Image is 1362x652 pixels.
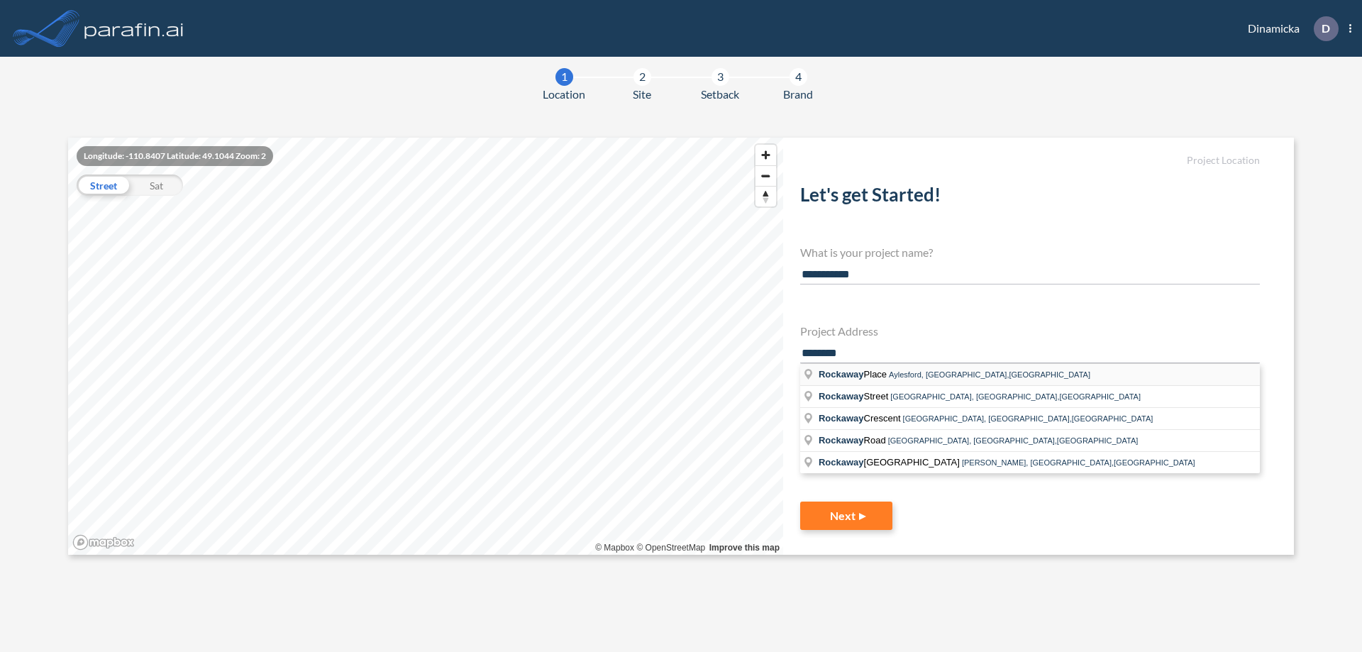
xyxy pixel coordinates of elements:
span: Site [633,86,651,103]
button: Next [800,502,892,530]
h4: What is your project name? [800,245,1260,259]
img: logo [82,14,187,43]
span: Rockaway [819,435,864,446]
span: [GEOGRAPHIC_DATA], [GEOGRAPHIC_DATA],[GEOGRAPHIC_DATA] [888,436,1139,445]
span: Aylesford, [GEOGRAPHIC_DATA],[GEOGRAPHIC_DATA] [889,370,1090,379]
h5: Project Location [800,155,1260,167]
div: 4 [790,68,807,86]
div: Street [77,175,130,196]
span: Rockaway [819,413,864,424]
div: 3 [712,68,729,86]
span: Rockaway [819,369,864,380]
span: Street [819,391,890,402]
div: 1 [555,68,573,86]
a: OpenStreetMap [636,543,705,553]
div: Longitude: -110.8407 Latitude: 49.1044 Zoom: 2 [77,146,273,166]
span: Zoom out [755,166,776,186]
p: D [1322,22,1330,35]
button: Zoom out [755,165,776,186]
a: Improve this map [709,543,780,553]
span: Reset bearing to north [755,187,776,206]
span: [GEOGRAPHIC_DATA] [819,457,962,468]
div: Sat [130,175,183,196]
span: [GEOGRAPHIC_DATA], [GEOGRAPHIC_DATA],[GEOGRAPHIC_DATA] [903,414,1153,423]
a: Mapbox homepage [72,534,135,551]
span: Place [819,369,889,380]
h4: Project Address [800,324,1260,338]
span: [PERSON_NAME], [GEOGRAPHIC_DATA],[GEOGRAPHIC_DATA] [962,458,1195,467]
span: [GEOGRAPHIC_DATA], [GEOGRAPHIC_DATA],[GEOGRAPHIC_DATA] [890,392,1141,401]
span: Rockaway [819,391,864,402]
span: Rockaway [819,457,864,468]
span: Brand [783,86,813,103]
div: Dinamicka [1227,16,1351,41]
span: Road [819,435,888,446]
div: 2 [633,68,651,86]
button: Zoom in [755,145,776,165]
button: Reset bearing to north [755,186,776,206]
a: Mapbox [595,543,634,553]
canvas: Map [68,138,783,555]
span: Crescent [819,413,903,424]
span: Location [543,86,585,103]
span: Setback [701,86,739,103]
h2: Let's get Started! [800,184,1260,211]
